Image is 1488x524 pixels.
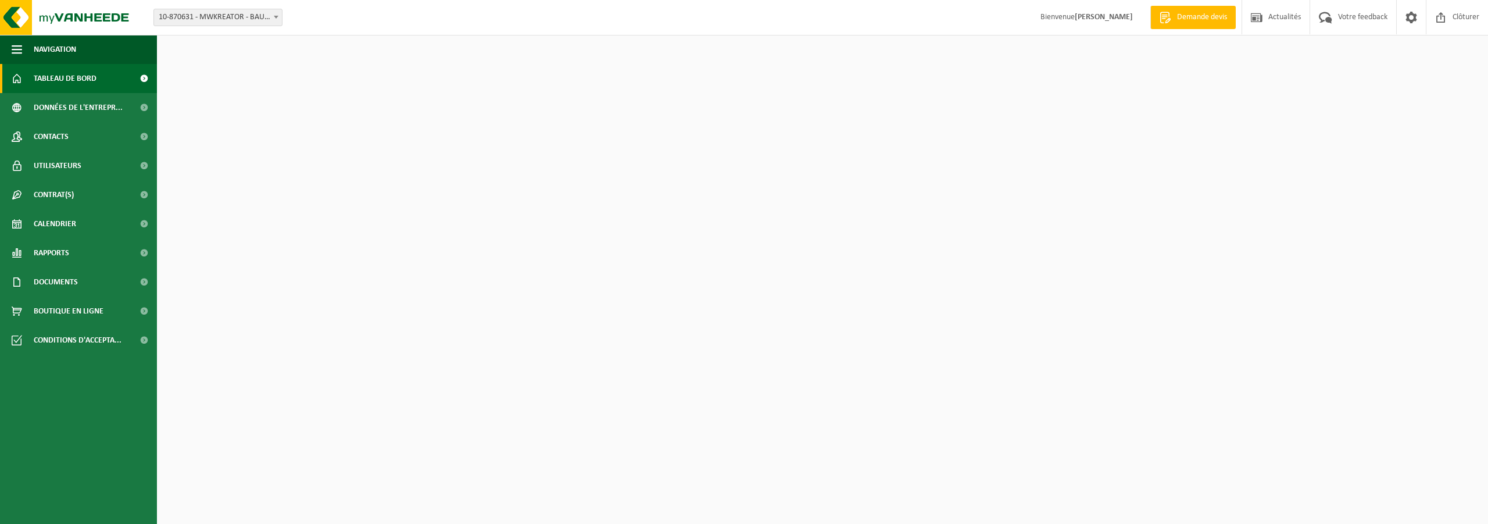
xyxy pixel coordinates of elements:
a: Demande devis [1150,6,1236,29]
span: Tableau de bord [34,64,96,93]
span: Utilisateurs [34,151,81,180]
span: Rapports [34,238,69,268]
span: 10-870631 - MWKREATOR - BAUFFE [153,9,282,26]
span: Boutique en ligne [34,297,103,326]
span: Documents [34,268,78,297]
span: Contrat(s) [34,180,74,209]
span: Conditions d'accepta... [34,326,121,355]
span: Données de l'entrepr... [34,93,123,122]
strong: [PERSON_NAME] [1075,13,1133,22]
span: Calendrier [34,209,76,238]
span: Navigation [34,35,76,64]
span: Demande devis [1174,12,1230,23]
span: 10-870631 - MWKREATOR - BAUFFE [154,9,282,26]
span: Contacts [34,122,69,151]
